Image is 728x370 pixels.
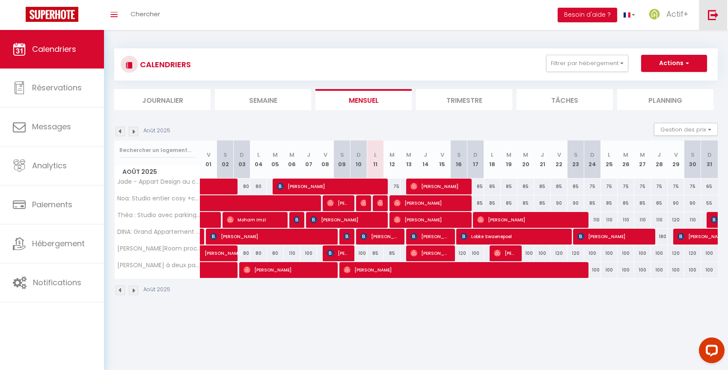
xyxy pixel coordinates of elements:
[360,228,399,245] span: [PERSON_NAME]
[410,178,466,194] span: [PERSON_NAME]
[634,179,651,194] div: 75
[434,140,451,179] th: 15
[618,212,634,228] div: 110
[568,195,584,211] div: 90
[416,89,512,110] li: Trimestre
[394,212,466,228] span: [PERSON_NAME]
[584,212,601,228] div: 110
[227,212,282,228] span: Moham Imzi
[634,140,651,179] th: 27
[651,212,668,228] div: 110
[315,89,412,110] li: Mensuel
[551,140,568,179] th: 22
[684,179,701,194] div: 75
[300,140,317,179] th: 07
[601,179,618,194] div: 75
[654,123,718,136] button: Gestion des prix
[557,151,561,159] abbr: V
[284,140,300,179] th: 06
[384,245,401,261] div: 85
[467,195,484,211] div: 85
[701,179,718,194] div: 65
[584,245,601,261] div: 100
[300,245,317,261] div: 100
[307,151,310,159] abbr: J
[651,245,668,261] div: 100
[116,179,202,185] span: Jade - Appart Design au coeur de [GEOGRAPHIC_DATA]
[401,140,417,179] th: 13
[517,195,534,211] div: 85
[250,179,267,194] div: 80
[546,55,628,72] button: Filtrer par hébergement
[494,245,516,261] span: [PERSON_NAME]
[634,245,651,261] div: 100
[215,89,311,110] li: Semaine
[406,151,411,159] abbr: M
[584,195,601,211] div: 85
[640,151,645,159] abbr: M
[440,151,444,159] abbr: V
[618,195,634,211] div: 85
[143,286,170,294] p: Août 2025
[534,245,551,261] div: 100
[668,179,684,194] div: 75
[477,212,583,228] span: [PERSON_NAME]
[473,151,478,159] abbr: D
[668,140,684,179] th: 29
[707,151,712,159] abbr: D
[384,140,401,179] th: 12
[684,140,701,179] th: 30
[451,245,467,261] div: 120
[668,245,684,261] div: 120
[467,179,484,194] div: 85
[517,140,534,179] th: 20
[584,262,601,278] div: 100
[634,262,651,278] div: 100
[684,245,701,261] div: 120
[334,140,351,179] th: 09
[484,140,501,179] th: 18
[701,262,718,278] div: 100
[240,151,244,159] abbr: D
[32,160,67,171] span: Analytics
[668,212,684,228] div: 120
[618,262,634,278] div: 100
[684,212,701,228] div: 110
[32,199,72,210] span: Paiements
[143,127,170,135] p: Août 2025
[424,151,427,159] abbr: J
[534,195,551,211] div: 85
[461,228,566,245] span: Lobke Swaenepoel
[608,151,610,159] abbr: L
[634,195,651,211] div: 85
[210,228,333,245] span: [PERSON_NAME]
[394,195,466,211] span: [PERSON_NAME]
[601,140,618,179] th: 25
[701,140,718,179] th: 31
[267,140,284,179] th: 05
[457,151,461,159] abbr: S
[668,195,684,211] div: 90
[327,195,349,211] span: [PERSON_NAME]
[666,9,688,19] span: Actif+
[344,262,583,278] span: [PERSON_NAME]
[116,212,202,218] span: Théa : Studio avec parking privé
[360,195,366,211] span: [PERSON_NAME]
[417,140,434,179] th: 14
[200,245,217,262] a: [PERSON_NAME]
[651,195,668,211] div: 85
[618,245,634,261] div: 100
[551,195,568,211] div: 90
[32,82,82,93] span: Réservations
[517,179,534,194] div: 85
[250,140,267,179] th: 04
[674,151,678,159] abbr: V
[33,277,81,288] span: Notifications
[467,140,484,179] th: 17
[207,151,211,159] abbr: V
[119,143,195,158] input: Rechercher un logement...
[200,140,217,179] th: 01
[568,140,584,179] th: 23
[267,245,284,261] div: 80
[317,140,334,179] th: 08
